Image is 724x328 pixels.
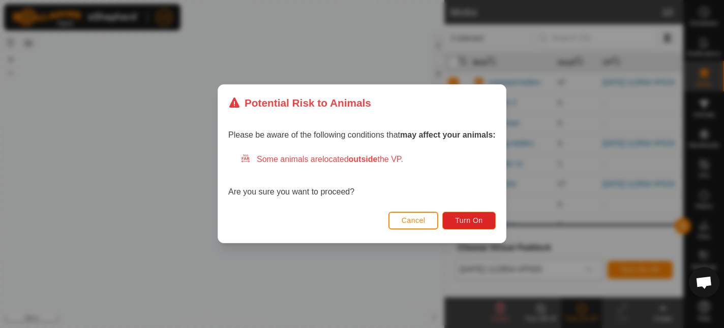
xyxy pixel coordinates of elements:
[322,155,403,164] span: located the VP.
[443,212,496,229] button: Turn On
[402,217,426,225] span: Cancel
[228,131,496,140] span: Please be aware of the following conditions that
[240,154,496,166] div: Some animals are
[456,217,483,225] span: Turn On
[400,131,496,140] strong: may affect your animals:
[689,267,719,298] div: Open chat
[349,155,378,164] strong: outside
[228,154,496,199] div: Are you sure you want to proceed?
[388,212,439,229] button: Cancel
[228,95,371,111] div: Potential Risk to Animals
